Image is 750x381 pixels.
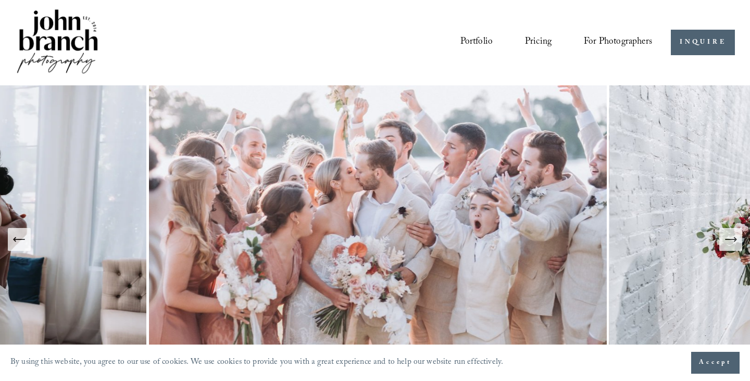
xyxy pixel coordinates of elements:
[699,358,732,368] span: Accept
[525,33,552,53] a: Pricing
[10,355,503,371] p: By using this website, you agree to our use of cookies. We use cookies to provide you with a grea...
[460,33,493,53] a: Portfolio
[691,352,740,374] button: Accept
[671,30,735,55] a: INQUIRE
[8,228,31,251] button: Previous Slide
[719,228,742,251] button: Next Slide
[584,33,652,53] a: folder dropdown
[584,34,652,52] span: For Photographers
[15,7,99,78] img: John Branch IV Photography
